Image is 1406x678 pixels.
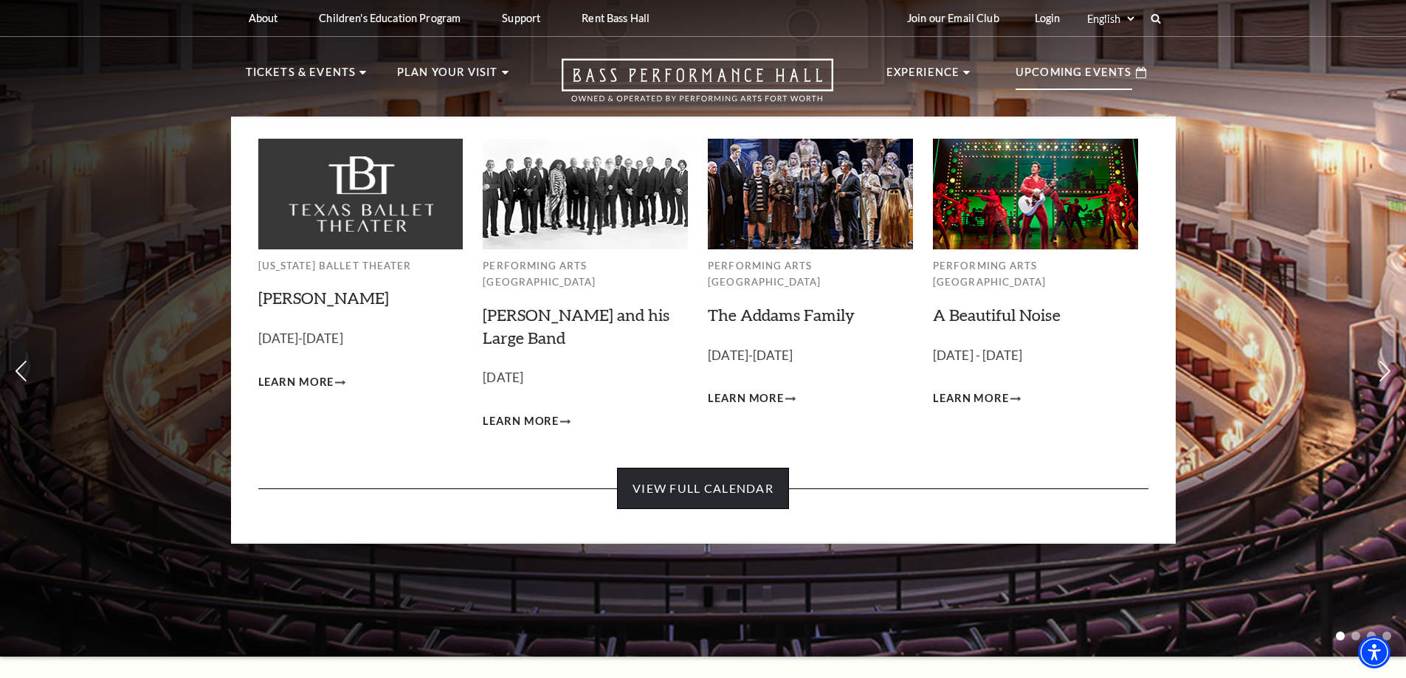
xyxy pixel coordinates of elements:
p: Upcoming Events [1016,63,1132,90]
p: [DATE] - [DATE] [933,345,1138,367]
span: Learn More [258,373,334,392]
p: Plan Your Visit [397,63,498,90]
select: Select: [1084,12,1137,26]
p: Rent Bass Hall [582,12,649,24]
a: Open this option [509,58,886,117]
p: Support [502,12,540,24]
a: Learn More Lyle Lovett and his Large Band [483,412,571,431]
p: Performing Arts [GEOGRAPHIC_DATA] [483,257,688,291]
a: The Addams Family [708,305,855,325]
p: About [249,12,278,24]
a: [PERSON_NAME] and his Large Band [483,305,669,347]
a: Learn More Peter Pan [258,373,346,392]
p: [DATE] [483,367,688,389]
p: Performing Arts [GEOGRAPHIC_DATA] [708,257,913,291]
p: Children's Education Program [319,12,461,24]
img: Performing Arts Fort Worth [483,139,688,249]
p: Performing Arts [GEOGRAPHIC_DATA] [933,257,1138,291]
span: Learn More [708,390,784,408]
p: Experience [886,63,960,90]
p: [DATE]-[DATE] [708,345,913,367]
span: Learn More [933,390,1009,408]
img: Performing Arts Fort Worth [933,139,1138,249]
div: Accessibility Menu [1358,636,1391,668]
p: [DATE]-[DATE] [258,328,464,350]
img: Texas Ballet Theater [258,139,464,249]
a: [PERSON_NAME] [258,288,389,308]
p: [US_STATE] Ballet Theater [258,257,464,274]
a: A Beautiful Noise [933,305,1061,325]
a: View Full Calendar [617,468,789,509]
a: Learn More A Beautiful Noise [933,390,1021,408]
img: Performing Arts Fort Worth [708,139,913,249]
span: Learn More [483,412,559,431]
p: Tickets & Events [246,63,356,90]
a: Learn More The Addams Family [708,390,796,408]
